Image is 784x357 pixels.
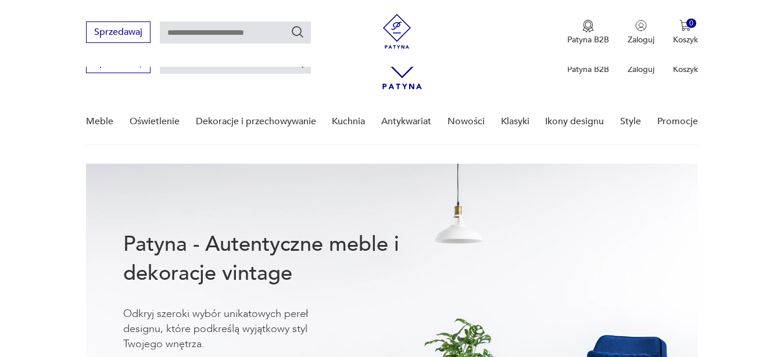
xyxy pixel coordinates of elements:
p: Zaloguj [628,64,654,75]
img: Patyna - sklep z meblami i dekoracjami vintage [380,14,414,49]
p: Odkryj szeroki wybór unikatowych pereł designu, które podkreślą wyjątkowy styl Twojego wnętrza. [123,306,344,352]
p: Patyna B2B [567,64,609,75]
a: Nowości [448,99,485,144]
button: Patyna B2B [567,20,609,45]
button: Zaloguj [628,20,654,45]
a: Antykwariat [381,99,431,144]
button: Sprzedawaj [86,21,151,43]
a: Dekoracje i przechowywanie [196,99,316,144]
a: Klasyki [501,99,529,144]
a: Ikony designu [545,99,604,144]
img: Ikona medalu [582,20,594,33]
img: Ikonka użytkownika [635,20,647,31]
img: Ikona koszyka [679,20,691,31]
a: Ikona medaluPatyna B2B [567,20,609,45]
a: Kuchnia [332,99,365,144]
button: Szukaj [291,25,305,39]
button: 0Koszyk [673,20,698,45]
a: Meble [86,99,113,144]
a: Oświetlenie [130,99,180,144]
h1: Patyna - Autentyczne meble i dekoracje vintage [123,230,437,288]
p: Zaloguj [628,34,654,45]
a: Sprzedawaj [86,29,151,37]
div: 0 [686,19,696,28]
a: Sprzedawaj [86,59,151,67]
p: Koszyk [673,34,698,45]
a: Promocje [657,99,698,144]
p: Patyna B2B [567,34,609,45]
p: Koszyk [673,64,698,75]
a: Style [620,99,641,144]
